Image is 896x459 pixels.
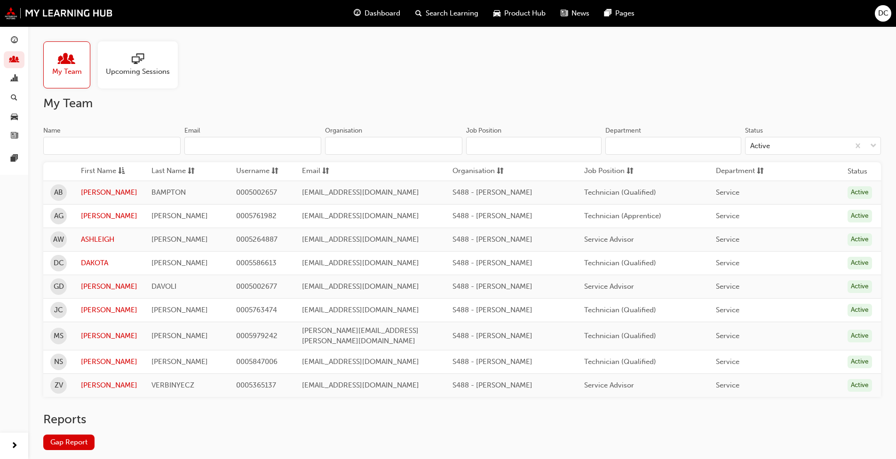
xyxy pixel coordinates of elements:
[98,41,185,88] a: Upcoming Sessions
[11,94,17,103] span: search-icon
[302,326,419,346] span: [PERSON_NAME][EMAIL_ADDRESS][PERSON_NAME][DOMAIN_NAME]
[54,211,63,222] span: AG
[302,357,419,366] span: [EMAIL_ADDRESS][DOMAIN_NAME]
[11,113,18,121] span: car-icon
[11,155,18,163] span: pages-icon
[597,4,642,23] a: pages-iconPages
[188,166,195,177] span: sorting-icon
[848,330,872,342] div: Active
[81,380,137,391] a: [PERSON_NAME]
[716,259,739,267] span: Service
[302,381,419,389] span: [EMAIL_ADDRESS][DOMAIN_NAME]
[81,166,116,177] span: First Name
[553,4,597,23] a: news-iconNews
[43,435,95,450] a: Gap Report
[11,75,18,83] span: chart-icon
[151,235,208,244] span: [PERSON_NAME]
[497,166,504,177] span: sorting-icon
[236,212,277,220] span: 0005761982
[426,8,478,19] span: Search Learning
[151,166,203,177] button: Last Namesorting-icon
[236,282,277,291] span: 0005002677
[452,357,532,366] span: S488 - [PERSON_NAME]
[54,331,63,341] span: MS
[493,8,500,19] span: car-icon
[716,235,739,244] span: Service
[615,8,634,19] span: Pages
[452,259,532,267] span: S488 - [PERSON_NAME]
[236,166,270,177] span: Username
[43,96,881,111] h2: My Team
[716,212,739,220] span: Service
[302,235,419,244] span: [EMAIL_ADDRESS][DOMAIN_NAME]
[626,166,634,177] span: sorting-icon
[53,234,64,245] span: AW
[848,210,872,222] div: Active
[848,356,872,368] div: Active
[43,137,181,155] input: Name
[11,440,18,452] span: next-icon
[716,166,768,177] button: Departmentsorting-icon
[54,356,63,367] span: NS
[81,166,133,177] button: First Nameasc-icon
[302,259,419,267] span: [EMAIL_ADDRESS][DOMAIN_NAME]
[302,282,419,291] span: [EMAIL_ADDRESS][DOMAIN_NAME]
[81,305,137,316] a: [PERSON_NAME]
[745,126,763,135] div: Status
[452,166,504,177] button: Organisationsorting-icon
[151,166,186,177] span: Last Name
[584,212,661,220] span: Technician (Apprentice)
[302,188,419,197] span: [EMAIL_ADDRESS][DOMAIN_NAME]
[757,166,764,177] span: sorting-icon
[605,137,741,155] input: Department
[236,235,278,244] span: 0005264887
[452,306,532,314] span: S488 - [PERSON_NAME]
[561,8,568,19] span: news-icon
[184,137,322,155] input: Email
[81,331,137,341] a: [PERSON_NAME]
[236,332,278,340] span: 0005979242
[848,166,867,177] th: Status
[452,212,532,220] span: S488 - [PERSON_NAME]
[236,381,276,389] span: 0005365137
[132,53,144,66] span: sessionType_ONLINE_URL-icon
[848,304,872,317] div: Active
[55,380,63,391] span: ZV
[504,8,546,19] span: Product Hub
[43,41,98,88] a: My Team
[236,259,277,267] span: 0005586613
[571,8,589,19] span: News
[52,66,82,77] span: My Team
[408,4,486,23] a: search-iconSearch Learning
[604,8,611,19] span: pages-icon
[151,212,208,220] span: [PERSON_NAME]
[81,258,137,269] a: DAKOTA
[584,381,634,389] span: Service Advisor
[452,235,532,244] span: S488 - [PERSON_NAME]
[81,234,137,245] a: ASHLEIGH
[5,7,113,19] img: mmal
[81,356,137,367] a: [PERSON_NAME]
[466,137,602,155] input: Job Position
[54,281,64,292] span: GD
[54,187,63,198] span: AB
[11,37,18,45] span: guage-icon
[302,306,419,314] span: [EMAIL_ADDRESS][DOMAIN_NAME]
[322,166,329,177] span: sorting-icon
[584,306,656,314] span: Technician (Qualified)
[81,187,137,198] a: [PERSON_NAME]
[354,8,361,19] span: guage-icon
[151,357,208,366] span: [PERSON_NAME]
[11,56,18,64] span: people-icon
[325,137,462,155] input: Organisation
[716,332,739,340] span: Service
[848,186,872,199] div: Active
[452,188,532,197] span: S488 - [PERSON_NAME]
[584,166,625,177] span: Job Position
[236,306,277,314] span: 0005763474
[54,305,63,316] span: JC
[452,166,495,177] span: Organisation
[151,381,194,389] span: VERBINYECZ
[271,166,278,177] span: sorting-icon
